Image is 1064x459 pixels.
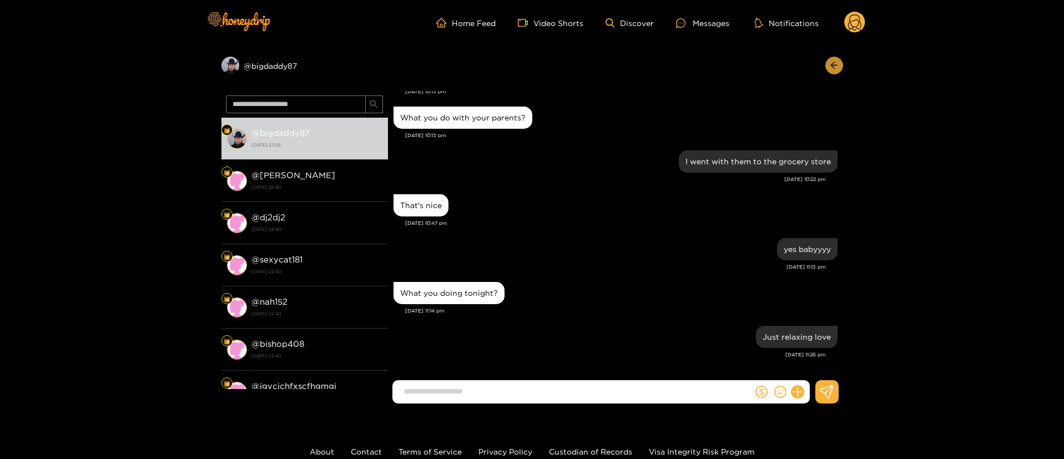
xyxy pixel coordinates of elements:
a: Discover [606,18,654,28]
strong: @ jgvcjchfxscfhgmgj [251,381,336,391]
img: conversation [227,129,247,149]
img: Fan Level [224,169,230,176]
strong: [DATE] 22:40 [251,266,382,276]
div: [DATE] 10:13 pm [405,132,838,139]
a: Contact [351,447,382,456]
div: yes babyyyy [784,245,831,254]
strong: [DATE] 23:28 [251,140,382,150]
strong: @ [PERSON_NAME] [251,170,335,180]
button: dollar [753,384,770,400]
div: Aug. 21, 11:14 pm [394,282,505,304]
div: [DATE] 11:28 pm [394,351,826,359]
div: What you doing tonight? [400,289,498,297]
a: Privacy Policy [478,447,532,456]
div: [DATE] 11:14 pm [405,307,838,315]
div: What you do with your parents? [400,113,526,122]
strong: [DATE] 22:40 [251,309,382,319]
img: Fan Level [224,211,230,218]
img: Fan Level [224,296,230,302]
img: conversation [227,171,247,191]
a: About [310,447,334,456]
div: Just relaxing love [763,332,831,341]
div: Aug. 21, 10:47 pm [394,194,448,216]
a: Video Shorts [518,18,583,28]
div: [DATE] 10:13 pm [405,88,838,95]
div: That's nice [400,201,442,210]
span: dollar [755,386,768,398]
span: search [370,100,378,109]
a: Terms of Service [399,447,462,456]
img: conversation [227,213,247,233]
img: Fan Level [224,254,230,260]
div: [DATE] 10:47 pm [405,219,838,227]
div: Aug. 21, 10:22 pm [679,150,838,173]
button: Notifications [752,17,822,28]
button: search [365,95,383,113]
strong: @ sexycat181 [251,255,302,264]
strong: [DATE] 22:40 [251,351,382,361]
div: Aug. 21, 11:28 pm [756,326,838,348]
span: smile [774,386,786,398]
strong: @ dj2dj2 [251,213,285,222]
strong: @ bishop408 [251,339,304,349]
div: @bigdaddy87 [221,57,388,74]
a: Visa Integrity Risk Program [649,447,754,456]
div: I went with them to the grocery store [685,157,831,166]
strong: @ bigdaddy87 [251,128,310,138]
a: Home Feed [436,18,496,28]
strong: @ nah152 [251,297,288,306]
img: conversation [227,340,247,360]
strong: [DATE] 22:40 [251,182,382,192]
div: Messages [676,17,729,29]
div: [DATE] 10:22 pm [394,175,826,183]
span: video-camera [518,18,533,28]
a: Custodian of Records [549,447,632,456]
img: Fan Level [224,127,230,134]
div: [DATE] 11:13 pm [394,263,826,271]
button: arrow-left [825,57,843,74]
img: conversation [227,255,247,275]
img: Fan Level [224,380,230,387]
div: Aug. 21, 10:13 pm [394,107,532,129]
img: conversation [227,382,247,402]
img: conversation [227,297,247,317]
img: Fan Level [224,338,230,345]
span: arrow-left [830,61,838,70]
div: Aug. 21, 11:13 pm [777,238,838,260]
span: home [436,18,452,28]
strong: [DATE] 22:40 [251,224,382,234]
